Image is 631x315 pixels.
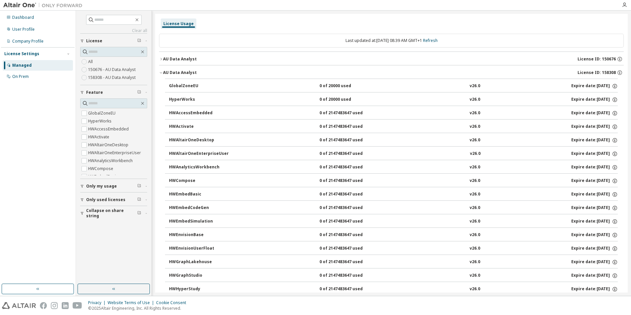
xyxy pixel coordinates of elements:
[88,305,190,311] p: © 2025 Altair Engineering, Inc. All Rights Reserved.
[169,151,229,157] div: HWAltairOneEnterpriseUser
[470,192,480,197] div: v26.0
[137,197,141,202] span: Clear filter
[88,125,130,133] label: HWAccessEmbedded
[470,151,481,157] div: v26.0
[319,97,379,103] div: 0 of 20000 used
[137,211,141,216] span: Clear filter
[571,259,618,265] div: Expire date: [DATE]
[169,232,228,238] div: HWEnvisionBase
[80,34,147,48] button: License
[470,219,480,225] div: v26.0
[578,70,616,75] span: License ID: 158308
[470,178,480,184] div: v26.0
[169,273,228,279] div: HWGraphStudio
[169,164,228,170] div: HWAnalyticsWorkbench
[169,192,228,197] div: HWEmbedBasic
[169,286,228,292] div: HWHyperStudy
[470,137,480,143] div: v26.0
[169,106,618,121] button: HWAccessEmbedded0 of 2147483647 usedv26.0Expire date:[DATE]
[319,124,379,130] div: 0 of 2147483647 used
[169,187,618,202] button: HWEmbedBasic0 of 2147483647 usedv26.0Expire date:[DATE]
[169,92,618,107] button: HyperWorks0 of 20000 usedv26.0Expire date:[DATE]
[319,205,379,211] div: 0 of 2147483647 used
[88,117,113,125] label: HyperWorks
[470,259,480,265] div: v26.0
[3,2,86,9] img: Altair One
[163,70,197,75] div: AU Data Analyst
[159,65,624,80] button: AU Data AnalystLicense ID: 158308
[423,38,438,43] a: Refresh
[2,302,36,309] img: altair_logo.svg
[88,141,130,149] label: HWAltairOneDesktop
[571,246,618,252] div: Expire date: [DATE]
[86,38,102,44] span: License
[159,52,624,66] button: AU Data AnalystLicense ID: 150676
[571,178,618,184] div: Expire date: [DATE]
[88,157,134,165] label: HWAnalyticsWorkbench
[73,302,82,309] img: youtube.svg
[470,110,480,116] div: v26.0
[169,97,228,103] div: HyperWorks
[169,79,618,93] button: GlobalZoneEU0 of 20000 usedv26.0Expire date:[DATE]
[163,21,194,26] div: License Usage
[470,232,480,238] div: v26.0
[86,90,103,95] span: Feature
[319,178,379,184] div: 0 of 2147483647 used
[88,149,142,157] label: HWAltairOneEnterpriseUser
[80,206,147,221] button: Collapse on share string
[169,205,228,211] div: HWEmbedCodeGen
[319,259,379,265] div: 0 of 2147483647 used
[88,133,111,141] label: HWActivate
[571,124,618,130] div: Expire date: [DATE]
[470,164,480,170] div: v26.0
[80,192,147,207] button: Only used licenses
[571,232,618,238] div: Expire date: [DATE]
[156,300,190,305] div: Cookie Consent
[169,83,228,89] div: GlobalZoneEU
[470,124,480,130] div: v26.0
[88,66,137,74] label: 150676 - AU Data Analyst
[169,124,228,130] div: HWActivate
[88,74,137,82] label: 158308 - AU Data Analyst
[571,286,618,292] div: Expire date: [DATE]
[319,246,379,252] div: 0 of 2147483647 used
[470,97,480,103] div: v26.0
[319,192,379,197] div: 0 of 2147483647 used
[40,302,47,309] img: facebook.svg
[88,58,94,66] label: All
[86,184,117,189] span: Only my usage
[571,83,618,89] div: Expire date: [DATE]
[169,110,228,116] div: HWAccessEmbedded
[80,85,147,100] button: Feature
[571,97,618,103] div: Expire date: [DATE]
[470,83,480,89] div: v26.0
[571,205,618,211] div: Expire date: [DATE]
[571,110,618,116] div: Expire date: [DATE]
[169,219,228,225] div: HWEmbedSimulation
[12,63,32,68] div: Managed
[571,192,618,197] div: Expire date: [DATE]
[319,83,379,89] div: 0 of 20000 used
[169,137,228,143] div: HWAltairOneDesktop
[571,273,618,279] div: Expire date: [DATE]
[319,286,379,292] div: 0 of 2147483647 used
[571,137,618,143] div: Expire date: [DATE]
[137,184,141,189] span: Clear filter
[62,302,69,309] img: linkedin.svg
[51,302,58,309] img: instagram.svg
[169,246,228,252] div: HWEnvisionUserFloat
[137,38,141,44] span: Clear filter
[470,286,480,292] div: v26.0
[169,201,618,215] button: HWEmbedCodeGen0 of 2147483647 usedv26.0Expire date:[DATE]
[88,109,117,117] label: GlobalZoneEU
[169,178,228,184] div: HWCompose
[571,151,618,157] div: Expire date: [DATE]
[319,110,379,116] div: 0 of 2147483647 used
[159,34,624,48] div: Last updated at: [DATE] 08:39 AM GMT+1
[80,28,147,33] a: Clear all
[470,273,480,279] div: v26.0
[169,174,618,188] button: HWCompose0 of 2147483647 usedv26.0Expire date:[DATE]
[319,164,379,170] div: 0 of 2147483647 used
[108,300,156,305] div: Website Terms of Use
[169,160,618,175] button: HWAnalyticsWorkbench0 of 2147483647 usedv26.0Expire date:[DATE]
